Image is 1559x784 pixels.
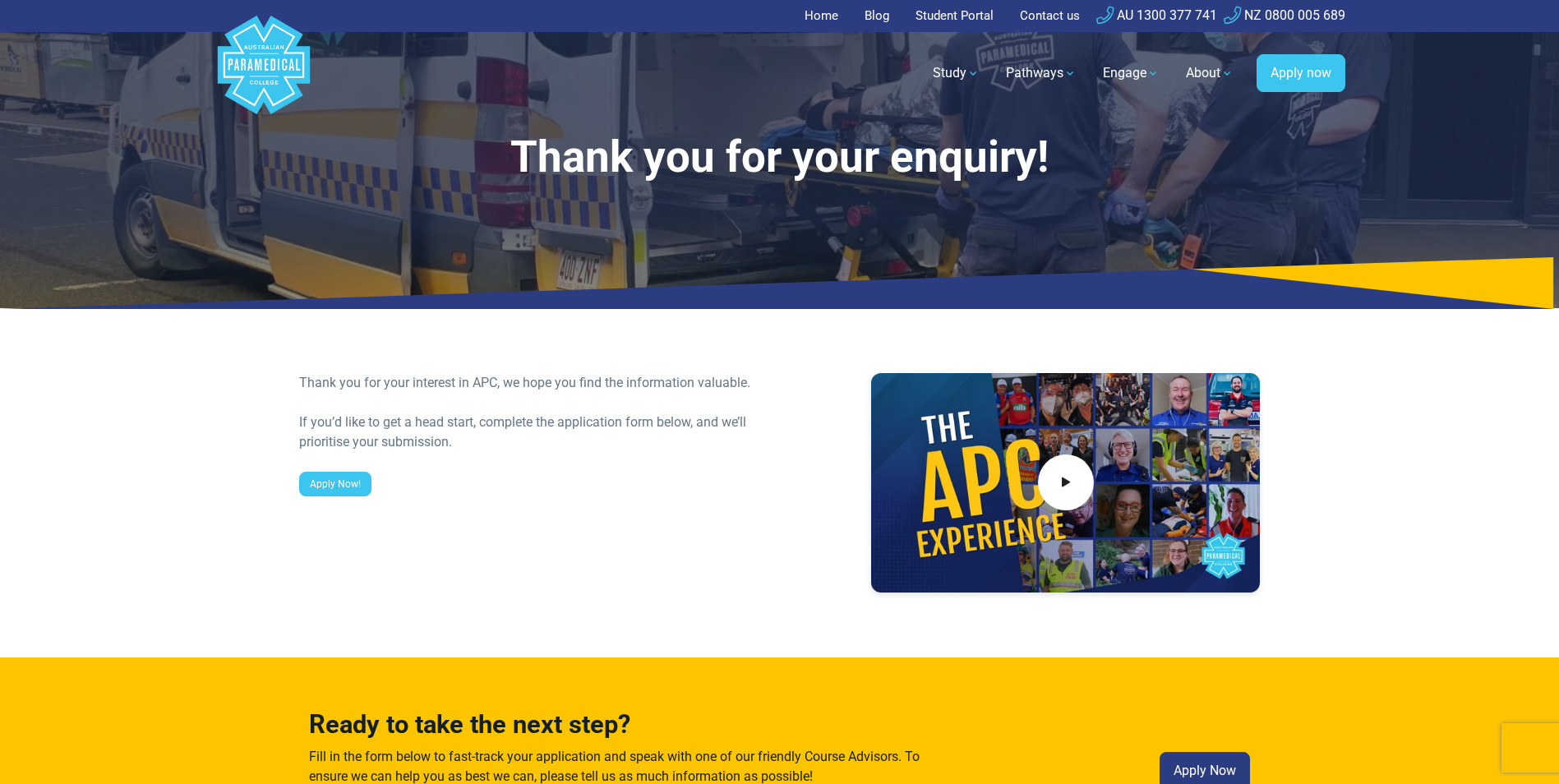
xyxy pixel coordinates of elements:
[299,472,371,496] a: Apply Now!
[1224,7,1345,23] a: NZ 0800 005 689
[1093,50,1169,96] a: Engage
[299,373,770,393] div: Thank you for your interest in APC, we hope you find the information valuable.
[1176,50,1243,96] a: About
[309,710,930,740] h3: Ready to take the next step?
[299,131,1261,183] h1: Thank you for your enquiry!
[1257,54,1345,92] a: Apply now
[299,413,770,452] div: If you’d like to get a head start, complete the application form below, and we’ll prioritise your...
[214,32,313,115] a: Australian Paramedical College
[996,50,1086,96] a: Pathways
[923,50,989,96] a: Study
[1096,7,1217,23] a: AU 1300 377 741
